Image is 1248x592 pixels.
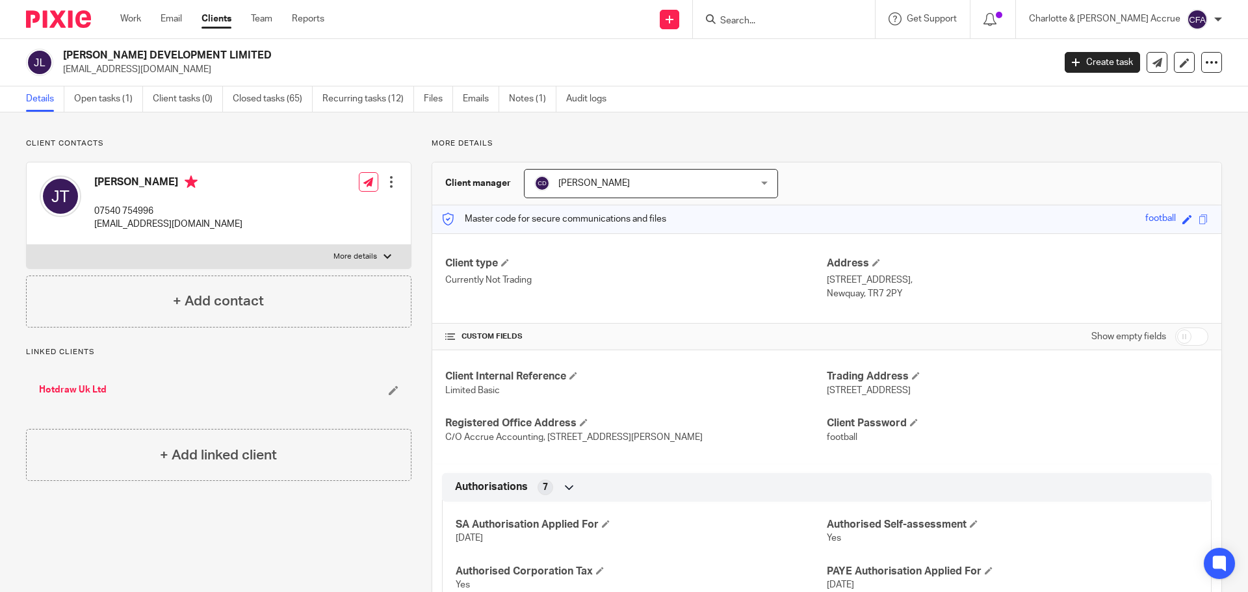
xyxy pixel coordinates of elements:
[26,86,64,112] a: Details
[827,518,1198,532] h4: Authorised Self-assessment
[719,16,836,27] input: Search
[543,481,548,494] span: 7
[827,580,854,589] span: [DATE]
[94,218,242,231] p: [EMAIL_ADDRESS][DOMAIN_NAME]
[1145,212,1176,227] div: football
[63,49,849,62] h2: [PERSON_NAME] DEVELOPMENT LIMITED
[1029,12,1180,25] p: Charlotte & [PERSON_NAME] Accrue
[445,274,827,287] p: Currently Not Trading
[424,86,453,112] a: Files
[322,86,414,112] a: Recurring tasks (12)
[40,175,81,217] img: svg%3E
[456,534,483,543] span: [DATE]
[456,518,827,532] h4: SA Authorisation Applied For
[26,138,411,149] p: Client contacts
[827,386,911,395] span: [STREET_ADDRESS]
[827,370,1208,383] h4: Trading Address
[160,445,277,465] h4: + Add linked client
[26,347,411,357] p: Linked clients
[456,565,827,578] h4: Authorised Corporation Tax
[153,86,223,112] a: Client tasks (0)
[94,205,242,218] p: 07540 754996
[455,480,528,494] span: Authorisations
[201,12,231,25] a: Clients
[558,179,630,188] span: [PERSON_NAME]
[1091,330,1166,343] label: Show empty fields
[827,565,1198,578] h4: PAYE Authorisation Applied For
[120,12,141,25] a: Work
[445,433,703,442] span: C/O Accrue Accounting, [STREET_ADDRESS][PERSON_NAME]
[827,257,1208,270] h4: Address
[827,534,841,543] span: Yes
[445,257,827,270] h4: Client type
[827,287,1208,300] p: Newquay, TR7 2PY
[445,370,827,383] h4: Client Internal Reference
[233,86,313,112] a: Closed tasks (65)
[509,86,556,112] a: Notes (1)
[827,433,857,442] span: football
[185,175,198,188] i: Primary
[26,10,91,28] img: Pixie
[445,331,827,342] h4: CUSTOM FIELDS
[26,49,53,76] img: svg%3E
[827,417,1208,430] h4: Client Password
[63,63,1045,76] p: [EMAIL_ADDRESS][DOMAIN_NAME]
[445,386,500,395] span: Limited Basic
[173,291,264,311] h4: + Add contact
[251,12,272,25] a: Team
[442,212,666,225] p: Master code for secure communications and files
[445,417,827,430] h4: Registered Office Address
[463,86,499,112] a: Emails
[534,175,550,191] img: svg%3E
[456,580,470,589] span: Yes
[161,12,182,25] a: Email
[827,274,1208,287] p: [STREET_ADDRESS],
[74,86,143,112] a: Open tasks (1)
[445,177,511,190] h3: Client manager
[94,175,242,192] h4: [PERSON_NAME]
[333,251,377,262] p: More details
[1065,52,1140,73] a: Create task
[1187,9,1208,30] img: svg%3E
[432,138,1222,149] p: More details
[907,14,957,23] span: Get Support
[566,86,616,112] a: Audit logs
[292,12,324,25] a: Reports
[39,383,107,396] a: Hotdraw Uk Ltd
